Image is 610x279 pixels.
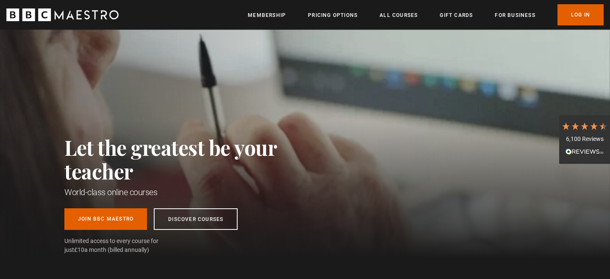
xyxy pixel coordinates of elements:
div: 6,100 ReviewsRead All Reviews [559,115,610,164]
div: 6,100 Reviews [561,135,608,144]
span: Unlimited access to every course for just a month (billed annually) [64,237,179,254]
div: Read All Reviews [561,147,608,157]
div: 4.7 Stars [561,122,608,131]
img: REVIEWS.io [566,149,604,155]
h1: World-class online courses [64,186,314,198]
a: Discover Courses [154,208,238,230]
a: Join BBC Maestro [64,208,147,230]
h2: Let the greatest be your teacher [64,135,314,183]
